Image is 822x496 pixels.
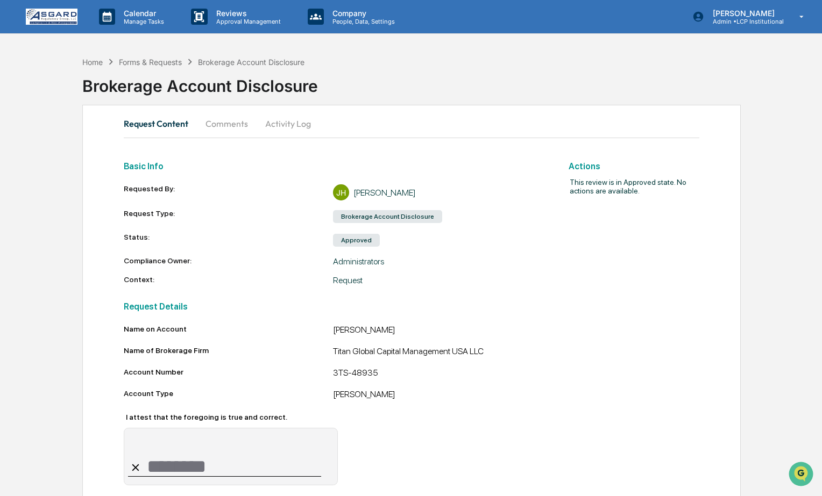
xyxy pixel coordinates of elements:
div: [PERSON_NAME] [353,188,416,198]
a: 🔎Data Lookup [6,236,72,255]
span: [DATE] [95,175,117,184]
img: Shannon Brady [11,136,28,153]
div: Name on Account [124,325,333,333]
img: 1746055101610-c473b297-6a78-478c-a979-82029cc54cd1 [11,82,30,102]
button: Activity Log [257,111,320,136]
p: How can we help? [11,23,196,40]
p: Reviews [208,9,286,18]
div: Start new chat [48,82,176,93]
div: Status: [124,233,333,248]
button: Start new chat [183,85,196,98]
h2: Request Details [124,301,542,312]
button: Comments [197,111,257,136]
p: Manage Tasks [115,18,169,25]
div: 🗄️ [78,221,87,229]
div: Brokerage Account Disclosure [198,57,304,67]
div: I attest that the foregoing is true and correct. [124,411,289,423]
img: logo [26,9,77,25]
span: • [89,175,93,184]
button: See all [167,117,196,130]
h2: Basic Info [124,161,542,171]
img: 8933085812038_c878075ebb4cc5468115_72.jpg [23,82,42,102]
div: Context: [124,275,333,285]
div: We're available if you need us! [48,93,148,102]
p: People, Data, Settings [324,18,400,25]
p: Company [324,9,400,18]
div: Account Number [124,368,333,376]
span: Data Lookup [22,240,68,251]
span: Pylon [107,267,130,275]
span: [PERSON_NAME] [33,146,87,155]
img: Shannon Brady [11,165,28,182]
p: Admin • LCP Institutional [704,18,784,25]
h2: Actions [569,161,699,171]
p: [PERSON_NAME] [704,9,784,18]
div: 3TS-48935 [333,368,542,380]
div: [PERSON_NAME] [333,325,542,337]
div: Forms & Requests [119,57,182,67]
span: [DATE] [95,146,117,155]
h2: This review is in Approved state. No actions are available. [543,178,699,195]
div: Approved [333,234,380,247]
a: 🗄️Attestations [74,215,138,235]
p: Calendar [115,9,169,18]
div: Brokerage Account Disclosure [333,210,442,223]
p: Approval Management [208,18,286,25]
div: Request Type: [124,209,333,224]
div: Administrators [333,256,542,267]
a: Powered byPylon [76,266,130,275]
div: [PERSON_NAME] [333,389,542,402]
a: 🖐️Preclearance [6,215,74,235]
div: Name of Brokerage Firm [124,346,333,355]
div: Home [82,57,103,67]
button: Request Content [124,111,197,136]
div: secondary tabs example [124,111,699,136]
iframe: Open customer support [788,461,817,490]
div: 🔎 [11,241,19,250]
div: Past conversations [11,119,72,128]
div: JH [333,184,349,200]
span: [PERSON_NAME] [33,175,87,184]
span: Preclearance [22,220,69,231]
div: Account Type [124,389,333,398]
div: Titan Global Capital Management USA LLC [333,346,542,359]
span: • [89,146,93,155]
span: Attestations [89,220,133,231]
div: 🖐️ [11,221,19,229]
div: Request [333,275,542,285]
div: Requested By: [124,184,333,200]
div: Brokerage Account Disclosure [82,68,822,96]
div: Compliance Owner: [124,256,333,267]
